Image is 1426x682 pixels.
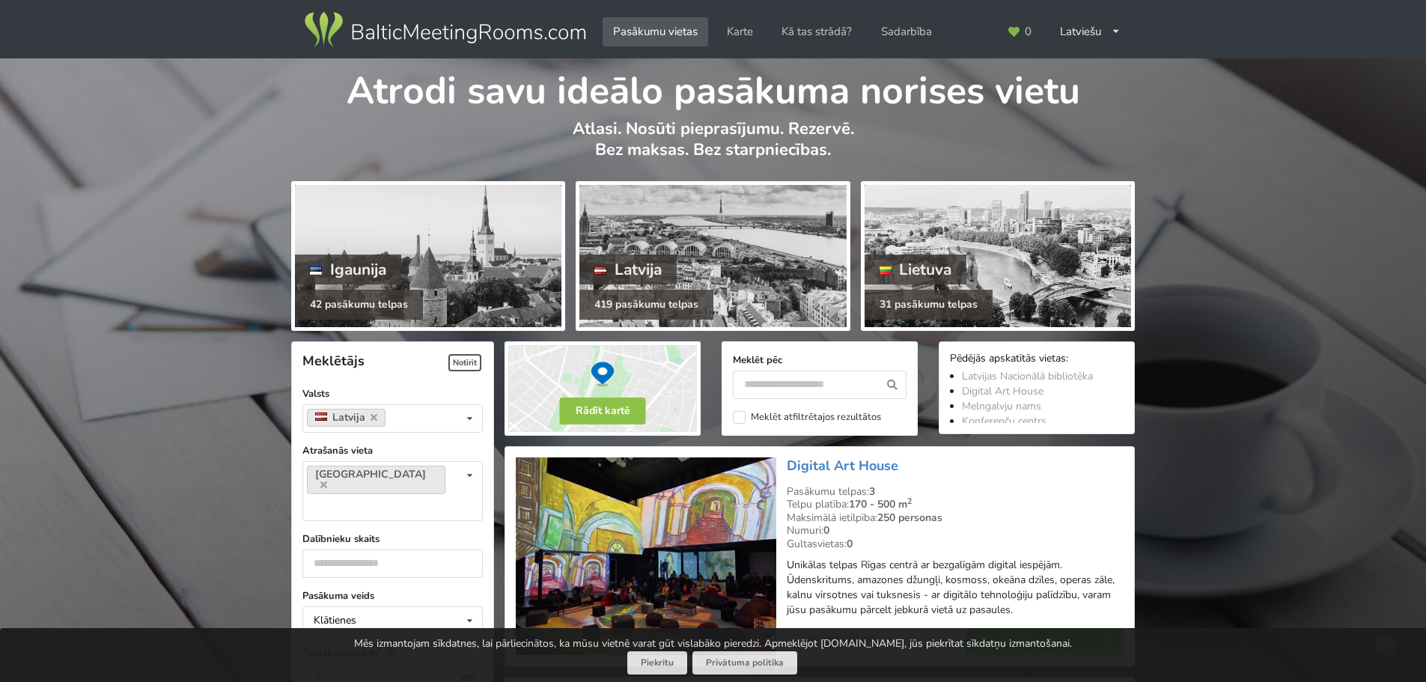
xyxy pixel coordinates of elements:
a: Sadarbība [871,17,942,46]
div: Gultasvietas: [787,538,1124,551]
a: [GEOGRAPHIC_DATA] [307,466,445,494]
a: Igaunija 42 pasākumu telpas [291,181,565,331]
span: Notīrīt [448,354,481,371]
span: 0 [1025,26,1032,37]
strong: 3 [869,484,875,499]
a: Karte [716,17,764,46]
a: Privātuma politika [692,651,797,675]
img: Rādīt kartē [505,341,701,436]
a: Lietuva 31 pasākumu telpas [861,181,1135,331]
button: Rādīt kartē [560,398,646,424]
sup: 2 [907,496,912,507]
a: Digital Art House [787,457,898,475]
div: Telpu platība: [787,498,1124,511]
a: Latvijas Nacionālā bibliotēka [962,369,1093,383]
div: Latvija [579,255,677,284]
a: Latvija [307,409,386,427]
div: Klātienes [314,615,356,626]
p: Atlasi. Nosūti pieprasījumu. Rezervē. Bez maksas. Bez starpniecības. [291,118,1135,176]
div: Pēdējās apskatītās vietas: [950,353,1124,367]
div: Pasākumu telpas: [787,485,1124,499]
a: Digital Art House [962,384,1043,398]
a: Pasākumu vietas [603,17,708,46]
div: 31 pasākumu telpas [865,290,993,320]
label: Meklēt pēc [733,353,907,368]
strong: 0 [823,523,829,538]
div: 419 pasākumu telpas [579,290,713,320]
a: Konferenču centrs [GEOGRAPHIC_DATA] [962,414,1068,443]
img: Baltic Meeting Rooms [302,9,588,51]
a: Melngalvju nams [962,399,1041,413]
div: 42 pasākumu telpas [295,290,423,320]
h1: Atrodi savu ideālo pasākuma norises vietu [291,58,1135,115]
div: Lietuva [865,255,967,284]
a: Kā tas strādā? [771,17,862,46]
a: Latvija 419 pasākumu telpas [576,181,850,331]
div: Igaunija [295,255,401,284]
button: Piekrītu [627,651,687,675]
div: Numuri: [787,524,1124,538]
img: Koncertzāle | Rīga | Digital Art House [516,457,776,656]
strong: 170 - 500 m [849,497,912,511]
strong: 250 personas [877,511,942,525]
label: Valsts [302,386,483,401]
strong: 0 [847,537,853,551]
label: Meklēt atfiltrētajos rezultātos [733,411,881,424]
p: Unikālas telpas Rīgas centrā ar bezgalīgām digital iespējām. Ūdenskritums, amazones džungļi, kosm... [787,558,1124,618]
div: Latviešu [1049,17,1131,46]
label: Pasākuma veids [302,588,483,603]
label: Dalībnieku skaits [302,532,483,546]
label: Atrašanās vieta [302,443,483,458]
span: Meklētājs [302,352,365,370]
div: Maksimālā ietilpība: [787,511,1124,525]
